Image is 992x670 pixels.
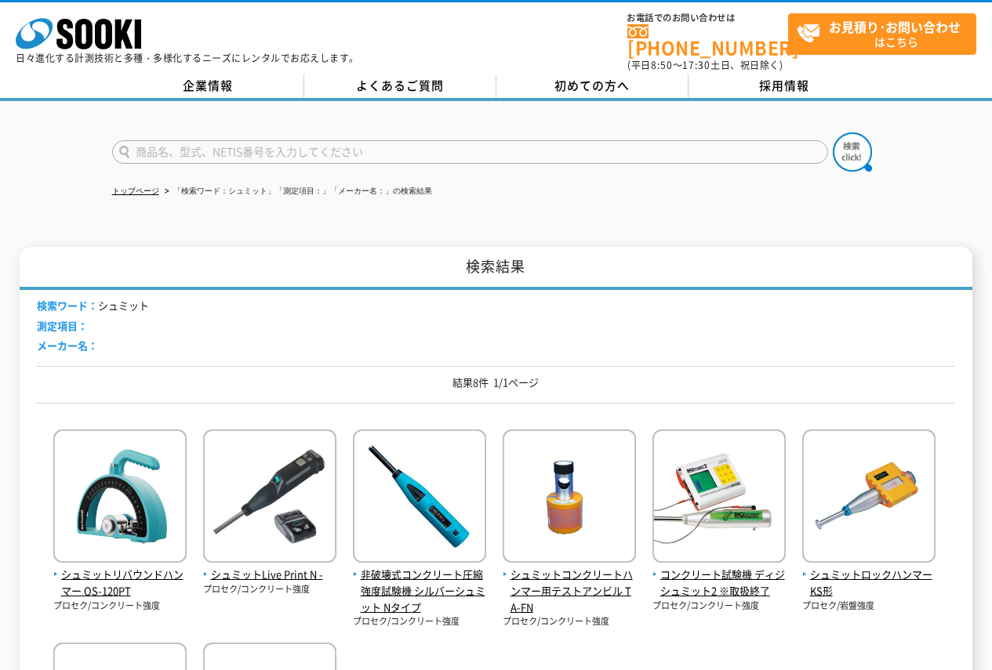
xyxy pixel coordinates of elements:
[652,599,786,613] p: プロセク/コンクリート強度
[53,429,187,567] img: OS-120PT
[627,24,788,56] a: [PHONE_NUMBER]
[112,140,828,164] input: 商品名、型式、NETIS番号を入力してください
[203,567,336,583] span: シュミットLive Print N -
[353,550,486,615] a: 非破壊式コンクリート圧縮強度試験機 シルバーシュミット Nタイプ
[112,74,304,98] a: 企業情報
[37,338,98,353] span: メーカー名：
[203,429,336,567] img: -
[797,14,976,53] span: はこちら
[651,58,673,72] span: 8:50
[53,599,187,613] p: プロセク/コンクリート強度
[833,132,872,172] img: btn_search.png
[20,247,972,290] h1: 検索結果
[554,77,630,94] span: 初めての方へ
[37,375,954,391] p: 結果8件 1/1ページ
[162,183,432,200] li: 「検索ワード：シュミット」「測定項目：」「メーカー名：」の検索結果
[682,58,710,72] span: 17:30
[37,298,149,314] li: シュミット
[353,567,486,615] span: 非破壊式コンクリート圧縮強度試験機 シルバーシュミット Nタイプ
[652,567,786,599] span: コンクリート試験機 ディジシュミット2 ※取扱終了
[802,429,936,567] img: KS形
[112,187,159,195] a: トップページ
[503,615,636,628] p: プロセク/コンクリート強度
[503,567,636,615] span: シュミットコンクリートハンマー用テストアンビル TA-FN
[37,298,98,313] span: 検索ワード：
[353,615,486,628] p: プロセク/コンクリート強度
[788,13,976,55] a: お見積り･お問い合わせはこちら
[353,429,486,567] img: シルバーシュミット Nタイプ
[627,58,783,72] span: (平日 ～ 土日、祝日除く)
[203,583,336,596] p: プロセク/コンクリート強度
[627,13,788,23] span: お電話でのお問い合わせは
[802,599,936,613] p: プロセク/岩盤強度
[503,550,636,615] a: シュミットコンクリートハンマー用テストアンビル TA-FN
[829,17,961,36] strong: お見積り･お問い合わせ
[53,550,187,599] a: シュミットリバウンドハンマー OS-120PT
[652,550,786,599] a: コンクリート試験機 ディジシュミット2 ※取扱終了
[503,429,636,567] img: TA-FN
[496,74,689,98] a: 初めての方へ
[203,550,336,583] a: シュミットLive Print N -
[37,318,88,333] span: 測定項目：
[304,74,496,98] a: よくあるご質問
[53,567,187,599] span: シュミットリバウンドハンマー OS-120PT
[16,53,359,63] p: 日々進化する計測技術と多種・多様化するニーズにレンタルでお応えします。
[802,567,936,599] span: シュミットロックハンマー KS形
[802,550,936,599] a: シュミットロックハンマー KS形
[652,429,786,567] img: ディジシュミット2 ※取扱終了
[689,74,881,98] a: 採用情報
